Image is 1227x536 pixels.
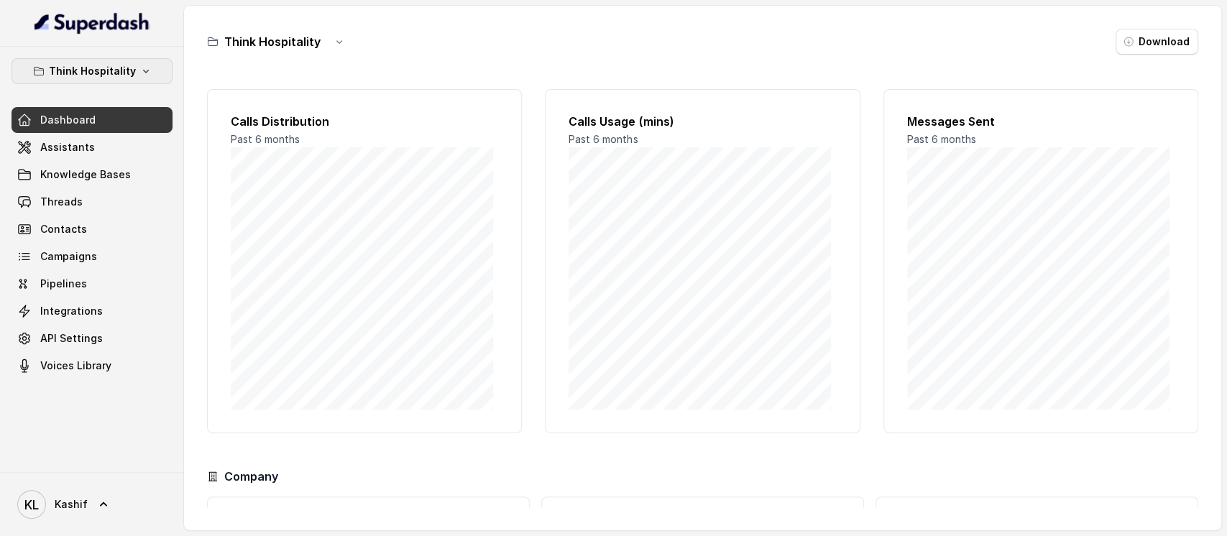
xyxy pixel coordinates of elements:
a: API Settings [12,325,173,351]
span: Kashif [55,497,88,512]
a: Kashif [12,484,173,525]
a: Knowledge Bases [12,162,173,188]
span: Knowledge Bases [40,167,131,182]
a: Threads [12,189,173,215]
a: Integrations [12,298,173,324]
button: Think Hospitality [12,58,173,84]
a: Contacts [12,216,173,242]
span: Integrations [40,304,103,318]
span: Past 6 months [907,133,976,145]
a: Pipelines [12,271,173,297]
h3: Think Hospitality [224,33,321,50]
span: Pipelines [40,277,87,291]
span: Past 6 months [569,133,638,145]
span: Contacts [40,222,87,236]
p: Think Hospitality [49,63,136,80]
text: KL [24,497,39,512]
button: Download [1116,29,1198,55]
span: API Settings [40,331,103,346]
h2: Calls Distribution [231,113,498,130]
span: Assistants [40,140,95,154]
h3: Company [224,468,278,485]
span: Campaigns [40,249,97,264]
img: light.svg [35,11,150,34]
span: Threads [40,195,83,209]
a: Dashboard [12,107,173,133]
span: Past 6 months [231,133,300,145]
h2: Messages Sent [907,113,1175,130]
a: Campaigns [12,244,173,269]
span: Voices Library [40,359,111,373]
span: Dashboard [40,113,96,127]
a: Assistants [12,134,173,160]
a: Voices Library [12,353,173,379]
h2: Calls Usage (mins) [569,113,836,130]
